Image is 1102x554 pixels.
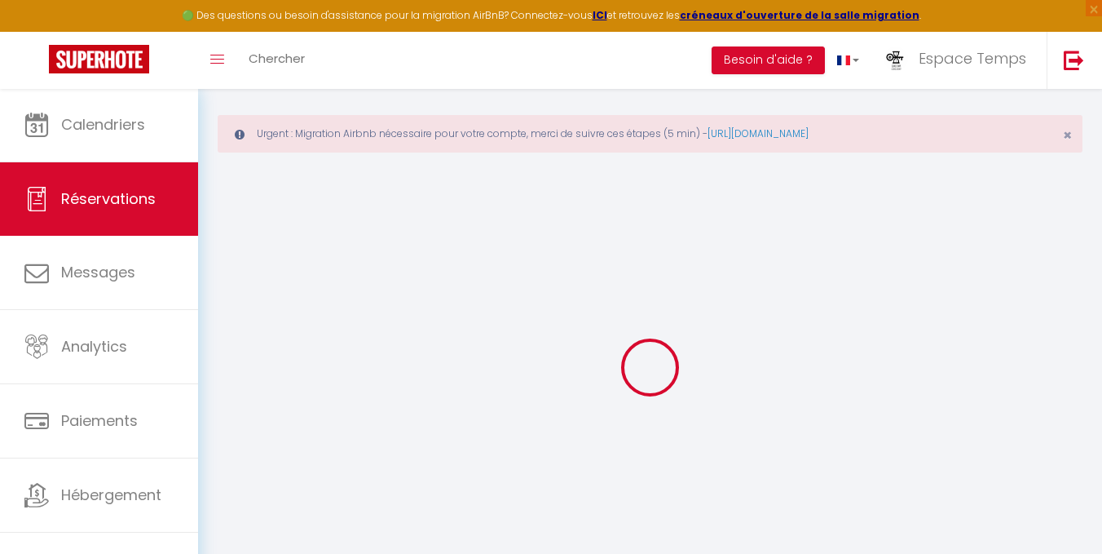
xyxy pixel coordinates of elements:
a: ... Espace Temps [871,32,1047,89]
span: Hébergement [61,485,161,505]
span: Chercher [249,50,305,67]
button: Besoin d'aide ? [712,47,825,74]
span: × [1063,125,1072,145]
span: Calendriers [61,114,145,135]
img: ... [884,47,908,71]
a: créneaux d'ouverture de la salle migration [680,8,919,22]
div: Urgent : Migration Airbnb nécessaire pour votre compte, merci de suivre ces étapes (5 min) - [218,115,1082,153]
span: Paiements [61,410,138,431]
span: Analytics [61,336,127,357]
span: Espace Temps [919,48,1026,69]
button: Close [1063,128,1072,143]
a: ICI [593,8,607,22]
img: Super Booking [49,45,149,73]
span: Messages [61,262,135,282]
button: Ouvrir le widget de chat LiveChat [13,7,62,55]
img: logout [1064,50,1084,70]
span: Réservations [61,188,156,209]
a: [URL][DOMAIN_NAME] [707,126,809,140]
a: Chercher [236,32,317,89]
